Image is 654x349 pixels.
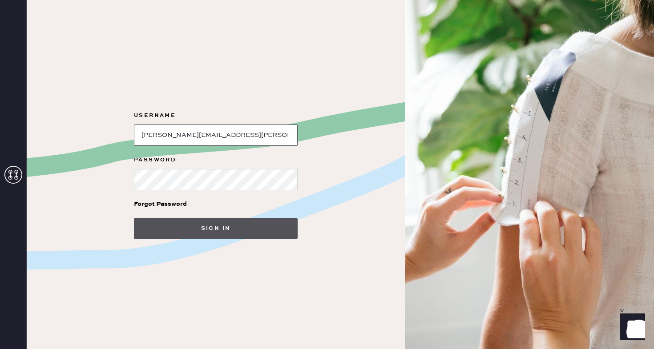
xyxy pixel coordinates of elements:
label: Username [134,110,298,121]
a: Forgot Password [134,190,187,218]
button: Sign in [134,218,298,239]
div: Forgot Password [134,199,187,209]
iframe: Front Chat [612,309,650,347]
input: e.g. john@doe.com [134,124,298,146]
label: Password [134,155,298,165]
